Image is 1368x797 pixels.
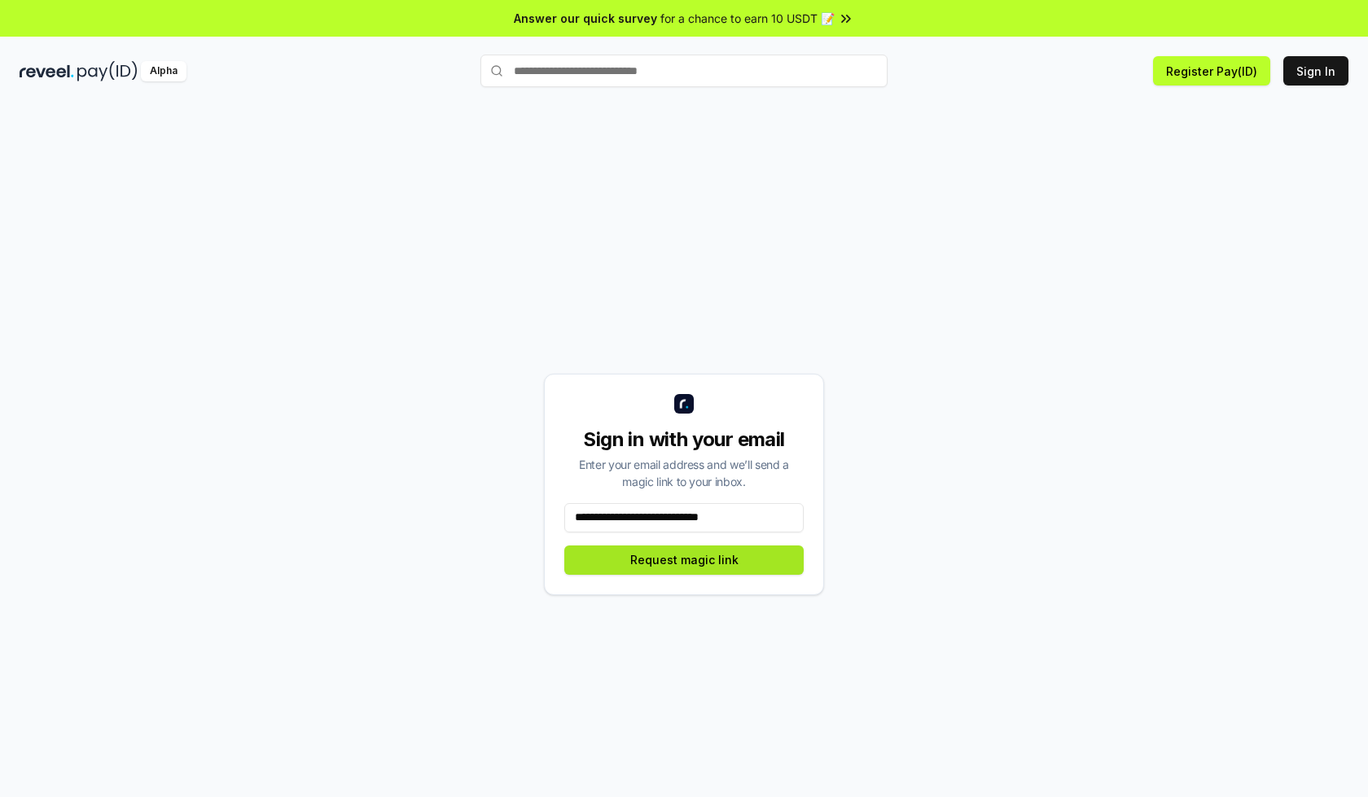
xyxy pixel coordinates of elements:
img: reveel_dark [20,61,74,81]
button: Request magic link [564,545,804,575]
img: pay_id [77,61,138,81]
div: Sign in with your email [564,427,804,453]
button: Sign In [1283,56,1348,85]
div: Alpha [141,61,186,81]
button: Register Pay(ID) [1153,56,1270,85]
img: logo_small [674,394,694,414]
div: Enter your email address and we’ll send a magic link to your inbox. [564,456,804,490]
span: Answer our quick survey [514,10,657,27]
span: for a chance to earn 10 USDT 📝 [660,10,835,27]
